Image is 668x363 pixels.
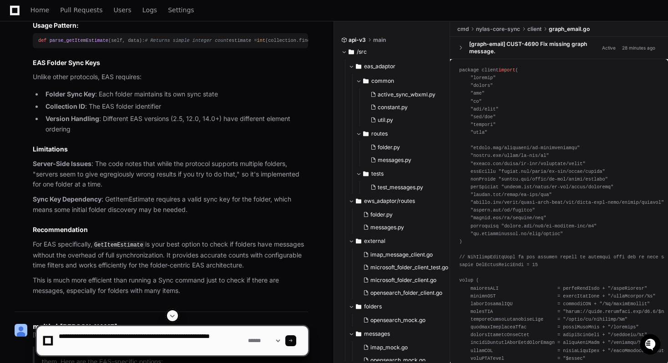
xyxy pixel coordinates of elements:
[364,197,415,205] span: ews_adaptor/routes
[33,239,308,271] p: For EAS specifically, is your best option to check if folders have messages without the overhead ...
[457,25,469,33] span: cmd
[527,25,541,33] span: client
[378,116,393,124] span: util.py
[91,96,110,102] span: Pylon
[33,21,308,30] h3: Usage Pattern:
[9,9,27,27] img: PlayerZero
[499,67,516,73] span: import
[364,237,385,245] span: external
[33,145,308,154] h2: Limitations
[370,211,393,218] span: folder.py
[371,77,394,85] span: common
[114,7,132,13] span: Users
[367,141,445,154] button: folder.py
[46,90,95,98] strong: Folder Sync Key
[257,38,265,43] span: int
[549,25,590,33] span: graph_email.go
[356,74,450,88] button: common
[363,76,369,86] svg: Directory
[33,275,308,296] p: This is much more efficient than running a Sync command just to check if there are messages, espe...
[356,166,450,181] button: tests
[359,287,448,299] button: opensearch_folder_client.go
[370,264,448,271] span: microsoft_folder_client_test.go
[341,45,443,59] button: /src
[356,301,361,312] svg: Directory
[622,45,655,51] div: 28 minutes ago
[367,88,445,101] button: active_sync_wbxml.py
[92,241,145,249] code: GetItemEstimate
[367,114,445,126] button: util.py
[349,194,450,208] button: ews_adaptor/routes
[469,40,599,55] div: [graph-email] CUST-4690 Fix missing graph message.
[359,248,448,261] button: imap_message_client.go
[476,25,520,33] span: nylas-core-sync
[46,115,99,122] strong: Version Handling
[373,36,386,44] span: main
[33,195,101,203] strong: Sync Key Dependency
[33,159,308,190] p: : The code notes that while the protocol supports multiple folders, "servers seem to give egregio...
[370,277,436,284] span: microsoft_folder_client.go
[38,38,46,43] span: def
[367,181,445,194] button: test_messages.py
[60,7,102,13] span: Pull Requests
[38,37,303,45] div: ( ): estimate = (collection.find_required( ).value()) estimate
[364,303,382,310] span: folders
[359,261,448,274] button: microsoft_folder_client_test.go
[43,101,308,112] li: : The EAS folder identifier
[33,225,308,234] h2: Recommendation
[31,77,115,84] div: We're available if you need us!
[30,7,49,13] span: Home
[9,36,166,51] div: Welcome
[357,48,367,55] span: /src
[367,154,445,166] button: messages.py
[363,128,369,139] svg: Directory
[33,72,308,82] p: Unlike other protocols, EAS requires:
[363,168,369,179] svg: Directory
[50,38,108,43] span: parse_getItemEstimate
[43,89,308,100] li: : Each folder maintains its own sync state
[639,333,663,358] iframe: Open customer support
[370,289,442,297] span: opensearch_folder_client.go
[142,7,157,13] span: Logs
[359,274,448,287] button: microsoft_folder_client.go
[349,59,450,74] button: eas_adaptor
[371,170,384,177] span: tests
[33,58,308,67] h3: EAS Folder Sync Keys
[371,130,388,137] span: routes
[359,208,445,221] button: folder.py
[349,299,450,314] button: folders
[43,114,308,135] li: : Different EAS versions (2.5, 12.0, 14.0+) have different element ordering
[378,144,400,151] span: folder.py
[364,63,395,70] span: eas_adaptor
[46,102,85,110] strong: Collection ID
[359,221,445,234] button: messages.py
[378,184,423,191] span: test_messages.py
[349,46,354,57] svg: Directory
[370,224,404,231] span: messages.py
[31,68,149,77] div: Start new chat
[349,36,366,44] span: api-v3
[33,160,91,167] strong: Server-Side Issues
[378,104,408,111] span: constant.py
[33,194,308,215] p: : GetItemEstimate requires a valid sync key for the folder, which means some initial folder disco...
[370,251,433,258] span: imap_message_client.go
[356,126,450,141] button: routes
[378,156,411,164] span: messages.py
[64,95,110,102] a: Powered byPylon
[349,234,450,248] button: external
[145,38,229,43] span: # Returns simple integer count
[155,71,166,81] button: Start new chat
[367,101,445,114] button: constant.py
[111,38,139,43] span: self, data
[356,61,361,72] svg: Directory
[356,196,361,207] svg: Directory
[356,236,361,247] svg: Directory
[168,7,194,13] span: Settings
[9,68,25,84] img: 1736555170064-99ba0984-63c1-480f-8ee9-699278ef63ed
[599,44,618,52] span: Active
[378,91,435,98] span: active_sync_wbxml.py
